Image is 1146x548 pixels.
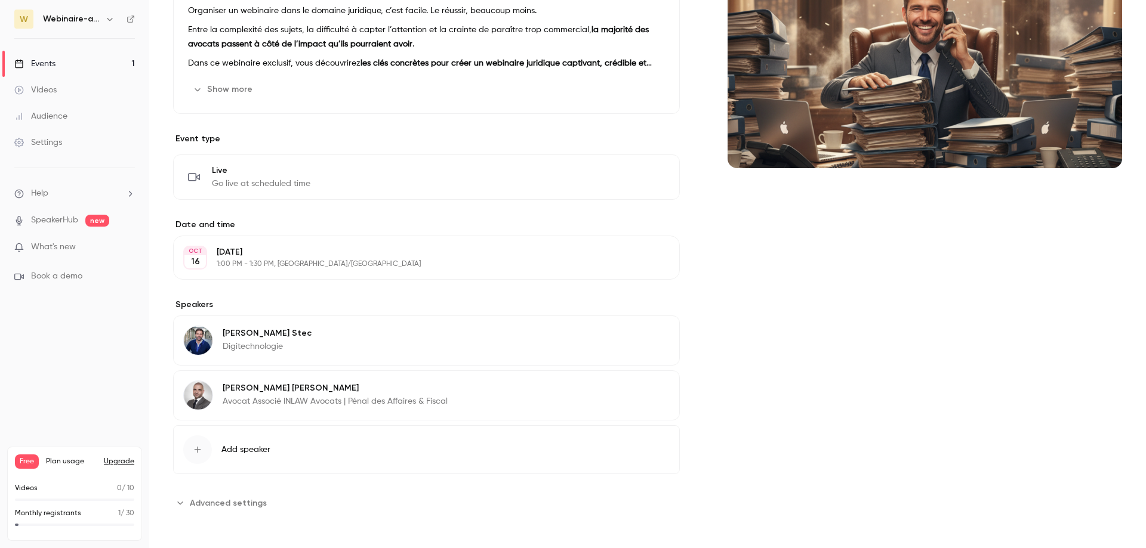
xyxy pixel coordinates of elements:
img: Romain Cieslewicz [184,381,212,410]
p: Dans ce webinaire exclusif, vous découvrirez . [188,56,665,70]
span: Free [15,454,39,469]
span: Plan usage [46,457,97,466]
h6: Webinaire-avocats [43,13,100,25]
strong: les clés concrètes pour créer un webinaire juridique captivant, crédible et rentable [188,59,652,82]
p: / 30 [118,508,134,519]
p: [PERSON_NAME] Stec [223,327,312,339]
p: [DATE] [217,246,617,258]
span: Book a demo [31,270,82,283]
div: Florian Stec[PERSON_NAME] StecDigitechnologie [173,315,680,366]
img: Florian Stec [184,326,212,355]
p: 16 [191,256,200,268]
p: [PERSON_NAME] [PERSON_NAME] [223,382,448,394]
div: Videos [14,84,57,96]
label: Date and time [173,219,680,231]
span: Go live at scheduled time [212,178,310,190]
p: Monthly registrants [15,508,81,519]
span: Advanced settings [190,497,267,509]
div: Settings [14,137,62,148]
span: Add speaker [221,444,270,456]
p: Entre la complexité des sujets, la difficulté à capter l’attention et la crainte de paraître trop... [188,23,665,51]
p: / 10 [117,483,134,494]
span: W [20,13,28,26]
button: Add speaker [173,425,680,474]
span: What's new [31,241,76,253]
div: Audience [14,110,67,122]
button: Advanced settings [173,493,274,512]
label: Speakers [173,299,680,311]
span: new [85,215,109,227]
button: Show more [188,80,260,99]
li: help-dropdown-opener [14,187,135,200]
p: Digitechnologie [223,340,312,352]
p: Videos [15,483,38,494]
span: Live [212,165,310,177]
p: Event type [173,133,680,145]
span: 1 [118,510,121,517]
div: Romain Cieslewicz[PERSON_NAME] [PERSON_NAME]Avocat Associé INLAW Avocats | Pénal des Affaires & F... [173,370,680,420]
span: Help [31,187,48,200]
div: Events [14,58,56,70]
p: Organiser un webinaire dans le domaine juridique, c’est facile. Le réussir, beaucoup moins. [188,4,665,18]
a: SpeakerHub [31,214,78,227]
span: 0 [117,485,122,492]
section: Advanced settings [173,493,680,512]
p: 1:00 PM - 1:30 PM, [GEOGRAPHIC_DATA]/[GEOGRAPHIC_DATA] [217,259,617,269]
button: Upgrade [104,457,134,466]
div: OCT [184,247,206,255]
p: Avocat Associé INLAW Avocats | Pénal des Affaires & Fiscal [223,395,448,407]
